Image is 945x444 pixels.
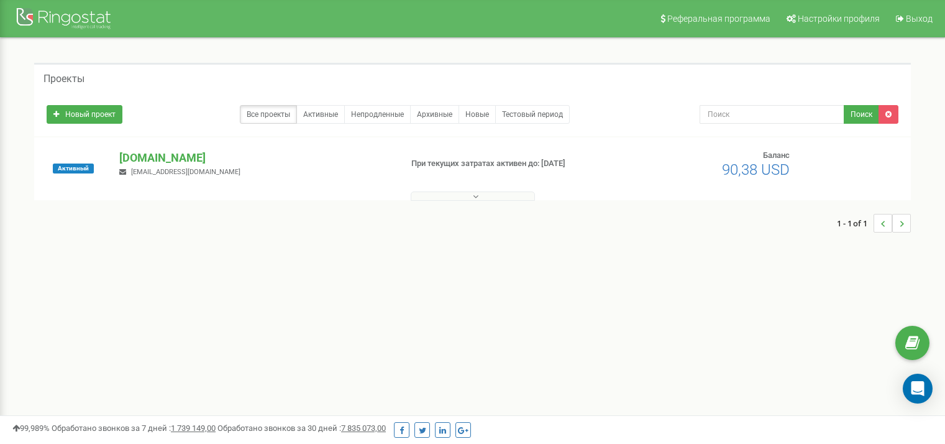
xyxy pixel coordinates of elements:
a: Новый проект [47,105,122,124]
a: Активные [296,105,345,124]
a: Тестовый период [495,105,570,124]
span: Обработано звонков за 30 дней : [217,423,386,433]
span: 1 - 1 of 1 [837,214,874,233]
p: [DOMAIN_NAME] [119,150,391,166]
h5: Проекты [43,73,84,85]
span: Реферальная программа [667,14,770,24]
span: [EMAIL_ADDRESS][DOMAIN_NAME] [131,168,240,176]
button: Поиск [844,105,879,124]
a: Все проекты [240,105,297,124]
span: Активный [53,164,94,173]
p: При текущих затратах активен до: [DATE] [411,158,610,170]
u: 1 739 149,00 [171,423,216,433]
a: Новые [459,105,496,124]
span: Баланс [763,150,790,160]
span: Настройки профиля [798,14,880,24]
span: Выход [906,14,933,24]
a: Архивные [410,105,459,124]
span: 99,989% [12,423,50,433]
nav: ... [837,201,911,245]
div: Open Intercom Messenger [903,374,933,404]
a: Непродленные [344,105,411,124]
u: 7 835 073,00 [341,423,386,433]
span: Обработано звонков за 7 дней : [52,423,216,433]
input: Поиск [700,105,844,124]
span: 90,38 USD [722,161,790,178]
